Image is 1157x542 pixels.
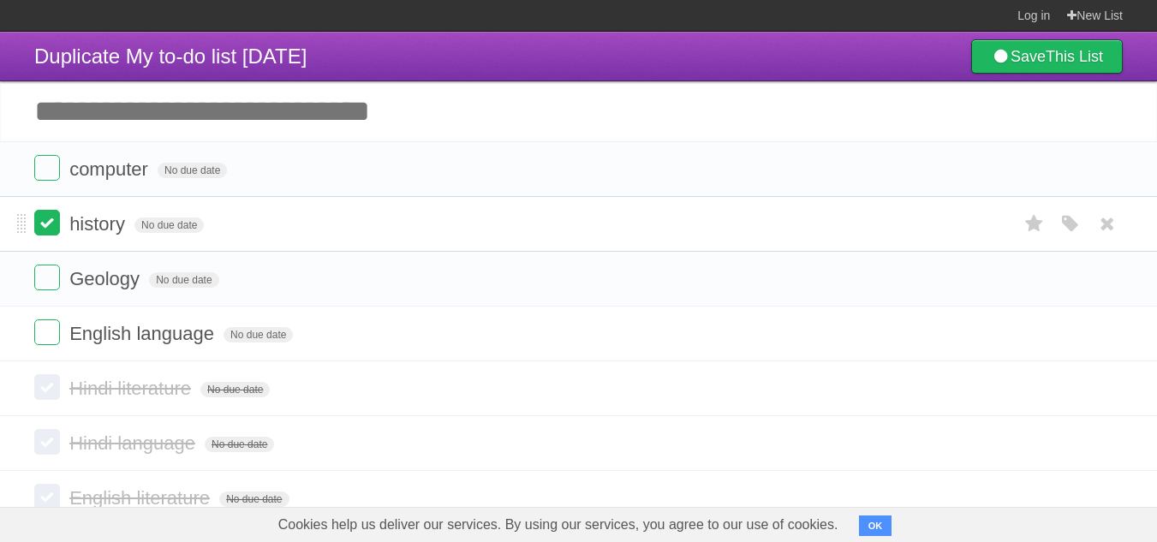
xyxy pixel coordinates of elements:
span: No due date [205,437,274,452]
label: Done [34,374,60,400]
span: Hindi literature [69,378,195,399]
label: Done [34,484,60,509]
span: computer [69,158,152,180]
label: Done [34,210,60,235]
span: Geology [69,268,144,289]
b: This List [1046,48,1103,65]
span: English literature [69,487,214,509]
label: Done [34,155,60,181]
label: Done [34,265,60,290]
label: Done [34,429,60,455]
span: No due date [224,327,293,342]
span: No due date [158,163,227,178]
span: No due date [149,272,218,288]
label: Done [34,319,60,345]
span: English language [69,323,218,344]
label: Star task [1018,210,1051,238]
span: No due date [219,491,289,507]
button: OK [859,515,892,536]
a: SaveThis List [971,39,1123,74]
span: history [69,213,129,235]
span: Hindi language [69,432,200,454]
span: Duplicate My to-do list [DATE] [34,45,307,68]
span: Cookies help us deliver our services. By using our services, you agree to our use of cookies. [261,508,856,542]
span: No due date [200,382,270,397]
span: No due date [134,217,204,233]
